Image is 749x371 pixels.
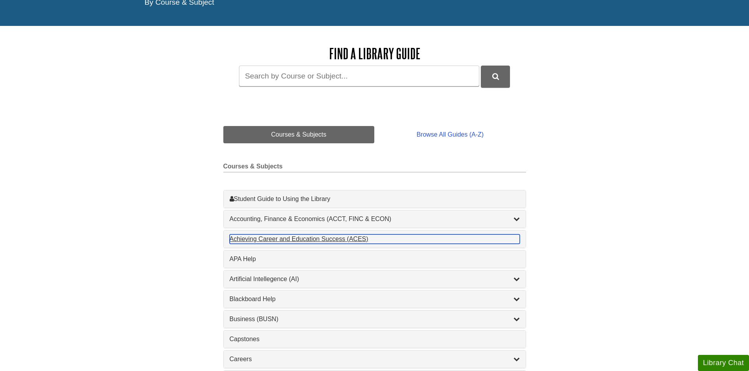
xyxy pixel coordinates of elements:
[230,334,520,344] a: Capstones
[223,46,526,62] h2: Find a Library Guide
[698,355,749,371] button: Library Chat
[492,73,499,80] i: Search Library Guides
[239,66,479,86] input: Search by Course or Subject...
[223,163,526,172] h2: Courses & Subjects
[230,294,520,304] a: Blackboard Help
[230,274,520,284] a: Artificial Intellegence (AI)
[481,66,510,87] button: DU Library Guides Search
[230,314,520,324] a: Business (BUSN)
[230,214,520,224] a: Accounting, Finance & Economics (ACCT, FINC & ECON)
[374,126,526,143] a: Browse All Guides (A-Z)
[230,194,520,204] a: Student Guide to Using the Library
[223,126,375,143] a: Courses & Subjects
[230,254,520,264] a: APA Help
[230,355,520,364] a: Careers
[230,234,520,244] a: Achieving Career and Education Success (ACES)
